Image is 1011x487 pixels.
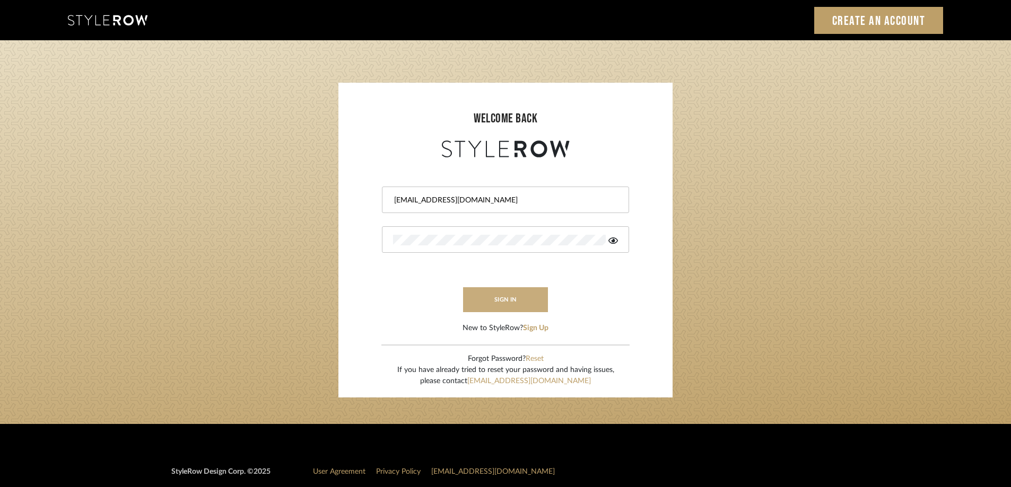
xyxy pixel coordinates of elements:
[393,195,615,206] input: Email Address
[467,377,591,385] a: [EMAIL_ADDRESS][DOMAIN_NAME]
[463,287,548,312] button: sign in
[431,468,555,475] a: [EMAIL_ADDRESS][DOMAIN_NAME]
[526,353,544,365] button: Reset
[397,353,614,365] div: Forgot Password?
[523,323,548,334] button: Sign Up
[171,466,271,486] div: StyleRow Design Corp. ©2025
[397,365,614,387] div: If you have already tried to reset your password and having issues, please contact
[463,323,548,334] div: New to StyleRow?
[814,7,944,34] a: Create an Account
[376,468,421,475] a: Privacy Policy
[349,109,662,128] div: welcome back
[313,468,365,475] a: User Agreement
